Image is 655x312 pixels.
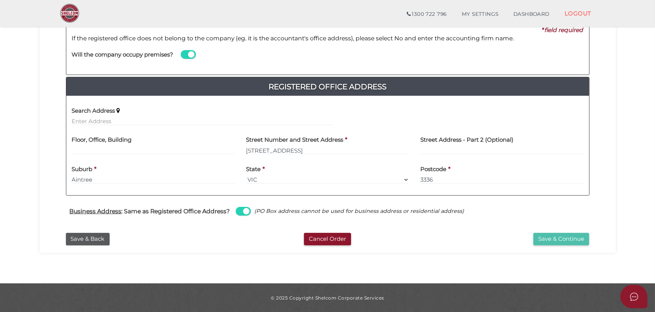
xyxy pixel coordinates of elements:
[304,233,351,245] button: Cancel Order
[117,108,120,114] i: Keep typing in your address(including suburb) until it appears
[72,52,174,58] h4: Will the company occupy premises?
[454,7,506,22] a: MY SETTINGS
[72,108,115,114] h4: Search Address
[420,166,446,173] h4: Postcode
[70,208,122,215] u: Business Address
[70,208,230,214] h4: : Same as Registered Office Address?
[545,26,583,34] i: field required
[533,233,589,245] button: Save & Continue
[255,208,464,214] i: (PO Box address cannot be used for business address or residential address)
[246,146,409,154] input: Enter Address
[420,176,583,184] input: Postcode must be exactly 4 digits
[45,295,610,301] div: © 2025 Copyright Shelcom Corporate Services
[557,6,599,21] a: LOGOUT
[66,233,110,245] button: Save & Back
[399,7,454,22] a: 1300 722 796
[506,7,557,22] a: DASHBOARD
[620,285,647,308] button: Open asap
[72,117,333,125] input: Enter Address
[246,137,343,143] h4: Street Number and Street Address
[420,137,513,143] h4: Street Address - Part 2 (Optional)
[246,166,261,173] h4: State
[72,166,93,173] h4: Suburb
[72,34,583,43] p: If the registered office does not belong to the company (eg. it is the accountant's office addres...
[66,81,589,93] a: Registered Office Address
[72,137,132,143] h4: Floor, Office, Building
